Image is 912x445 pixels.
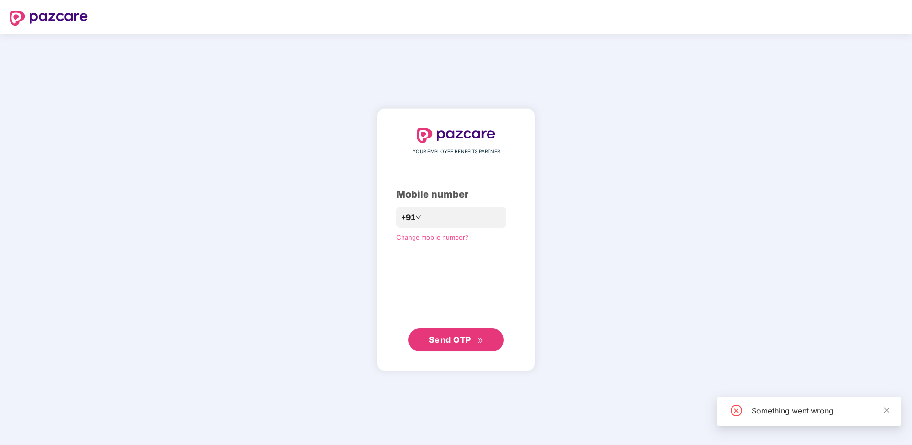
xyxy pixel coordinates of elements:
[883,407,890,413] span: close
[401,212,415,223] span: +91
[415,214,421,220] span: down
[408,328,504,351] button: Send OTPdouble-right
[417,128,495,143] img: logo
[752,405,889,416] div: Something went wrong
[477,338,484,344] span: double-right
[10,11,88,26] img: logo
[396,187,516,202] div: Mobile number
[731,405,742,416] span: close-circle
[413,148,500,156] span: YOUR EMPLOYEE BENEFITS PARTNER
[396,233,468,241] a: Change mobile number?
[429,335,471,345] span: Send OTP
